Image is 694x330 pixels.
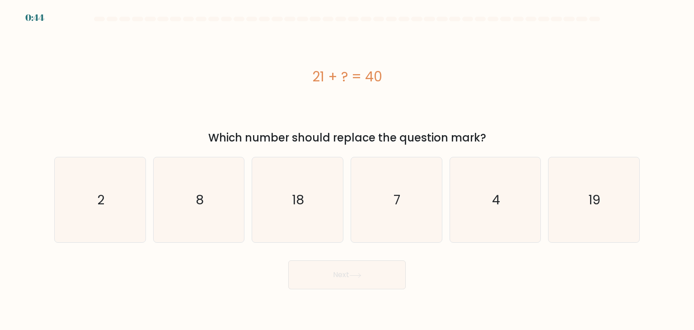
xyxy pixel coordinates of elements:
button: Next [288,260,406,289]
text: 8 [196,191,204,209]
text: 18 [292,191,305,209]
div: Which number should replace the question mark? [60,130,634,146]
text: 4 [492,191,500,209]
text: 7 [394,191,401,209]
text: 2 [97,191,104,209]
div: 21 + ? = 40 [54,66,640,87]
div: 0:44 [25,11,44,24]
text: 19 [589,191,601,209]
